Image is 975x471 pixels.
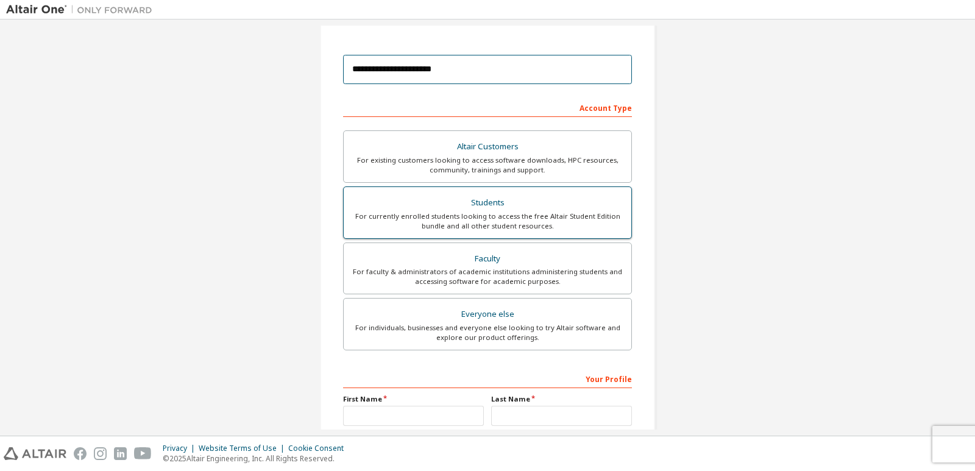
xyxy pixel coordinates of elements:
[351,211,624,231] div: For currently enrolled students looking to access the free Altair Student Edition bundle and all ...
[163,444,199,453] div: Privacy
[351,267,624,286] div: For faculty & administrators of academic institutions administering students and accessing softwa...
[94,447,107,460] img: instagram.svg
[351,194,624,211] div: Students
[114,447,127,460] img: linkedin.svg
[199,444,288,453] div: Website Terms of Use
[6,4,158,16] img: Altair One
[351,323,624,342] div: For individuals, businesses and everyone else looking to try Altair software and explore our prod...
[343,369,632,388] div: Your Profile
[491,394,632,404] label: Last Name
[351,155,624,175] div: For existing customers looking to access software downloads, HPC resources, community, trainings ...
[343,97,632,117] div: Account Type
[351,250,624,267] div: Faculty
[163,453,351,464] p: © 2025 Altair Engineering, Inc. All Rights Reserved.
[74,447,87,460] img: facebook.svg
[134,447,152,460] img: youtube.svg
[4,447,66,460] img: altair_logo.svg
[351,138,624,155] div: Altair Customers
[288,444,351,453] div: Cookie Consent
[351,306,624,323] div: Everyone else
[343,394,484,404] label: First Name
